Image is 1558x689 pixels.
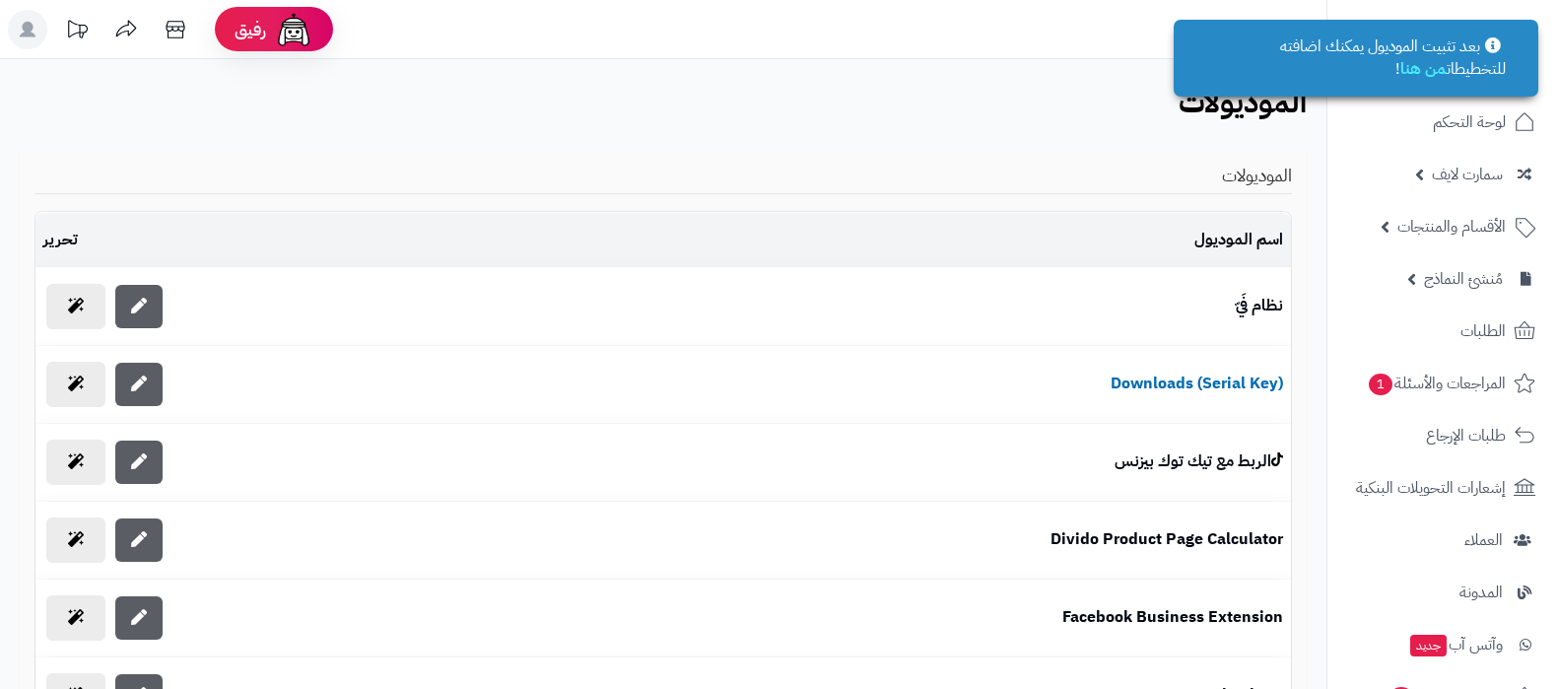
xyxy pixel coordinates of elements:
[1460,317,1506,345] span: الطلبات
[1179,80,1307,124] b: الموديولات
[1339,464,1546,512] a: إشعارات التحويلات البنكية
[1356,474,1506,502] span: إشعارات التحويلات البنكية
[274,10,313,49] img: ai-face.png
[1339,569,1546,616] a: المدونة
[1111,372,1283,395] span: Downloads (Serial Key)
[1050,527,1283,551] b: Divido Product Page Calculator
[1236,294,1283,317] b: نظام فَيّ
[34,163,1292,194] legend: الموديولات
[1432,161,1503,188] span: سمارت لايف
[1062,605,1283,629] b: Facebook Business Extension
[1339,517,1546,564] a: العملاء
[1369,374,1392,395] span: 1
[235,18,266,41] span: رفيق
[1410,635,1447,656] span: جديد
[1464,526,1503,554] span: العملاء
[1433,108,1506,136] span: لوحة التحكم
[1459,579,1503,606] span: المدونة
[52,10,102,54] a: تحديثات المنصة
[1426,422,1506,449] span: طلبات الإرجاع
[1115,449,1283,473] span: الربط مع تيك توك بيزنس
[1174,20,1538,97] div: بعد تثبيت الموديول يمكنك اضافته للتخطيطات !
[1339,99,1546,146] a: لوحة التحكم
[1339,308,1546,355] a: الطلبات
[1339,360,1546,407] a: المراجعات والأسئلة1
[1400,57,1447,81] a: من هنا
[1424,265,1503,293] span: مُنشئ النماذج
[35,213,394,267] td: تحرير
[1367,370,1506,397] span: المراجعات والأسئلة
[1397,213,1506,241] span: الأقسام والمنتجات
[1339,412,1546,459] a: طلبات الإرجاع
[394,213,1291,267] td: اسم الموديول
[1408,631,1503,658] span: وآتس آب
[1339,621,1546,668] a: وآتس آبجديد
